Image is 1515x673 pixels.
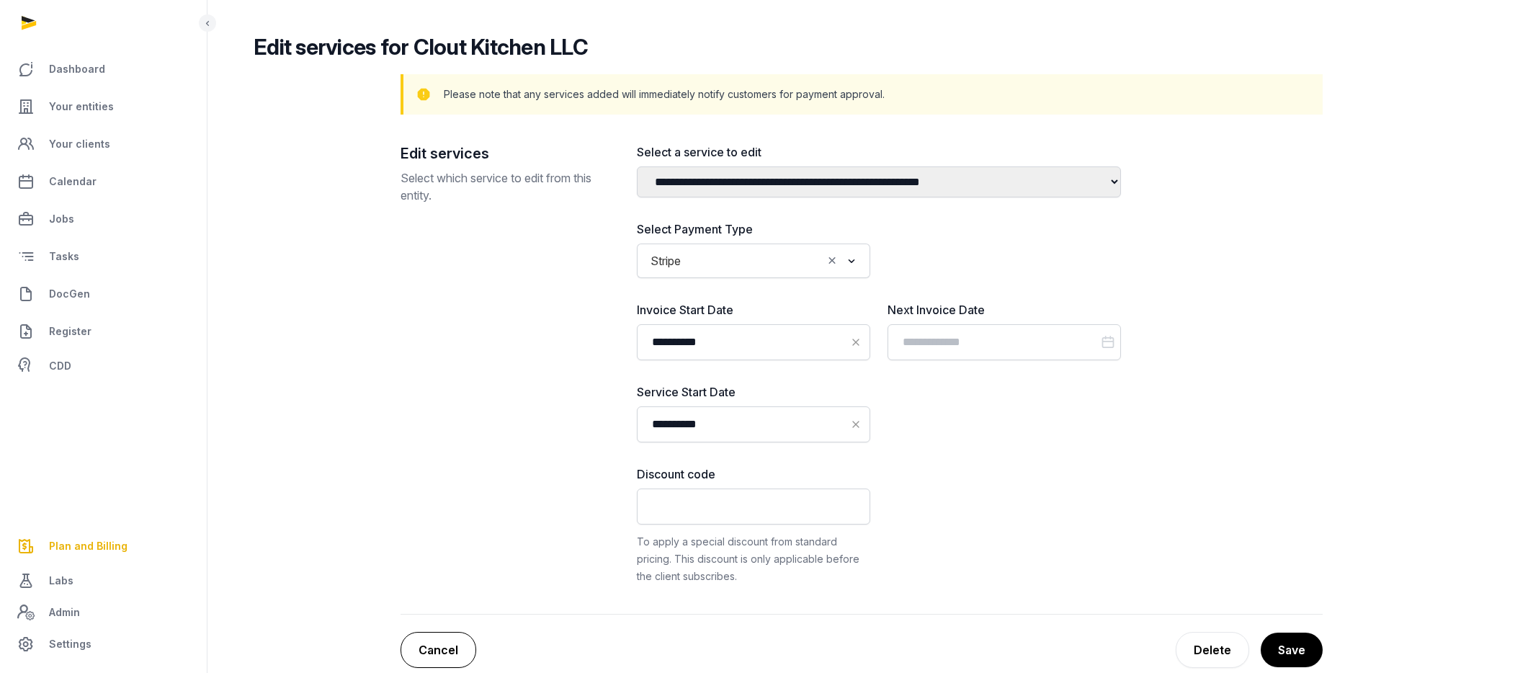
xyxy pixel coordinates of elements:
label: Next Invoice Date [888,301,1121,318]
a: CDD [12,352,195,380]
a: Jobs [12,202,195,236]
span: Jobs [49,210,74,228]
input: Search for option [687,251,822,271]
label: Select Payment Type [637,220,870,238]
div: Search for option [644,248,863,274]
a: Labs [12,563,195,598]
p: Please note that any services added will immediately notify customers for payment approval. [444,87,885,102]
button: Save [1261,633,1323,667]
a: Your clients [12,127,195,161]
a: Dashboard [12,52,195,86]
label: Discount code [637,465,870,483]
a: Cancel [401,632,476,668]
input: Datepicker input [637,324,870,360]
span: Labs [49,572,73,589]
div: To apply a special discount from standard pricing. This discount is only applicable before the cl... [637,533,870,585]
button: Clear Selected [826,251,839,271]
a: Admin [12,598,195,627]
span: Plan and Billing [49,538,128,555]
a: Plan and Billing [12,529,195,563]
a: DocGen [12,277,195,311]
p: Select which service to edit from this entity. [401,169,614,204]
span: Settings [49,636,91,653]
label: Service Start Date [637,383,870,401]
h2: Edit services for Clout Kitchen LLC [254,34,1457,60]
span: Admin [49,604,80,621]
label: Select a service to edit [637,143,1121,161]
div: Delete [1176,632,1249,668]
span: Stripe [647,251,684,271]
input: Datepicker input [637,406,870,442]
span: Register [49,323,91,340]
span: Calendar [49,173,97,190]
span: Your entities [49,98,114,115]
a: Settings [12,627,195,661]
span: CDD [49,357,71,375]
label: Invoice Start Date [637,301,870,318]
span: DocGen [49,285,90,303]
span: Dashboard [49,61,105,78]
a: Your entities [12,89,195,124]
h2: Edit services [401,143,614,164]
a: Calendar [12,164,195,199]
a: Tasks [12,239,195,274]
a: Register [12,314,195,349]
span: Your clients [49,135,110,153]
input: Datepicker input [888,324,1121,360]
span: Tasks [49,248,79,265]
